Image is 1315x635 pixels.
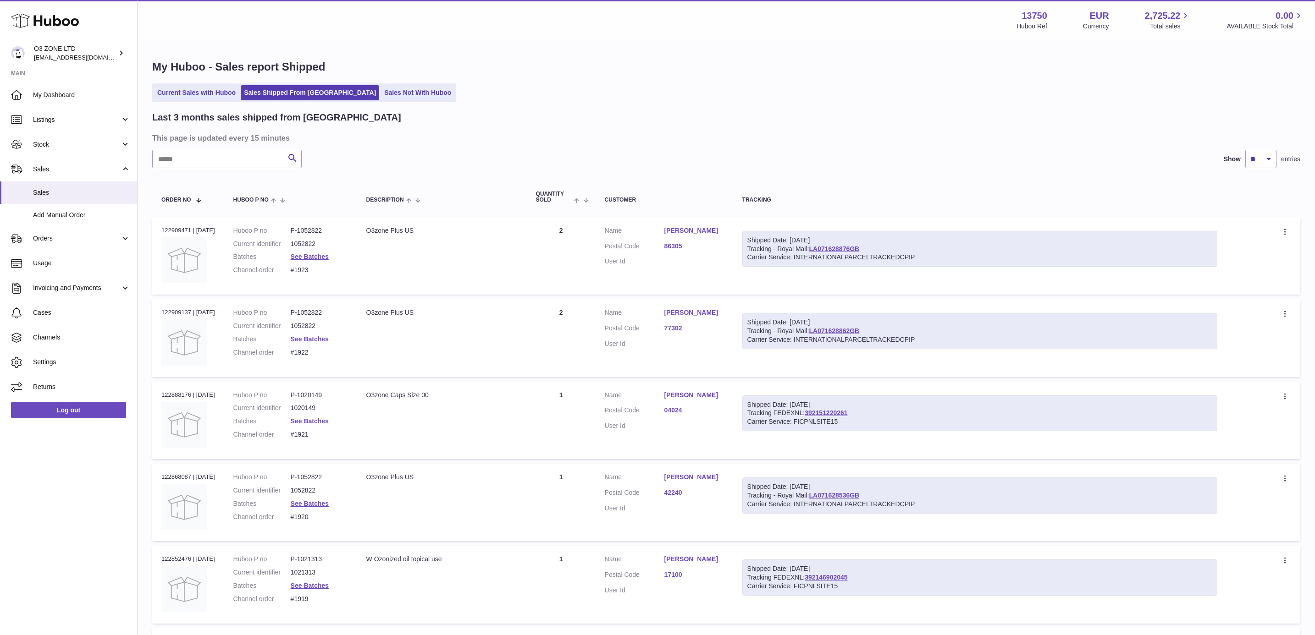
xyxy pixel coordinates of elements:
dt: Channel order [233,348,291,357]
span: Listings [33,115,121,124]
div: Carrier Service: INTERNATIONALPARCELTRACKEDCPIP [747,500,1212,509]
dt: Postal Code [605,242,664,253]
div: O3 ZONE LTD [34,44,116,62]
dt: Channel order [233,266,291,274]
dd: 1020149 [291,404,348,412]
a: See Batches [291,500,329,507]
dd: P-1021313 [291,555,348,564]
img: no-photo-large.jpg [161,402,207,448]
div: Tracking - Royal Mail: [742,231,1217,267]
div: 122868087 | [DATE] [161,473,215,481]
div: O3zone Plus US [366,473,518,482]
dt: Channel order [233,430,291,439]
img: no-photo.jpg [161,320,207,366]
div: 122909471 | [DATE] [161,226,215,235]
a: 392146902045 [805,574,847,581]
dd: #1922 [291,348,348,357]
dd: 1021313 [291,568,348,577]
a: See Batches [291,335,329,343]
td: 1 [527,382,596,459]
dt: Postal Code [605,324,664,335]
div: O3zone Plus US [366,226,518,235]
span: 2,725.22 [1145,10,1181,22]
dt: Channel order [233,595,291,603]
h3: This page is updated every 15 minutes [152,133,1298,143]
span: Usage [33,259,130,268]
a: [PERSON_NAME] [664,226,724,235]
div: 122852476 | [DATE] [161,555,215,563]
div: W Ozonized oil topical use [366,555,518,564]
strong: EUR [1089,10,1109,22]
dt: Huboo P no [233,473,291,482]
dt: Channel order [233,513,291,521]
div: 122888176 | [DATE] [161,391,215,399]
img: no-photo.jpg [161,484,207,530]
div: Carrier Service: FICPNLSITE15 [747,417,1212,426]
a: LA071628876GB [809,245,859,252]
dt: Current identifier [233,568,291,577]
img: internalAdmin-13750@internal.huboo.com [11,46,25,60]
a: See Batches [291,417,329,425]
a: [PERSON_NAME] [664,473,724,482]
dt: Batches [233,335,291,344]
a: Current Sales with Huboo [154,85,239,100]
label: Show [1224,155,1241,164]
a: See Batches [291,582,329,589]
a: Sales Not With Huboo [381,85,454,100]
dt: Batches [233,581,291,590]
img: no-photo.jpg [161,237,207,283]
a: Log out [11,402,126,418]
td: 2 [527,299,596,377]
a: LA071628536GB [809,492,859,499]
dd: P-1052822 [291,308,348,317]
div: Tracking - Royal Mail: [742,313,1217,349]
div: Shipped Date: [DATE] [747,236,1212,245]
div: O3zone Caps Size 00 [366,391,518,400]
dd: 1052822 [291,240,348,248]
a: 392151220261 [805,409,847,416]
div: Shipped Date: [DATE] [747,564,1212,573]
a: Sales Shipped From [GEOGRAPHIC_DATA] [241,85,379,100]
dd: #1920 [291,513,348,521]
span: Add Manual Order [33,211,130,219]
span: Sales [33,188,130,197]
a: 42240 [664,488,724,497]
div: Tracking FEDEXNL: [742,395,1217,432]
span: Quantity Sold [536,191,572,203]
dd: 1052822 [291,322,348,330]
span: My Dashboard [33,91,130,99]
span: [EMAIL_ADDRESS][DOMAIN_NAME] [34,54,135,61]
dt: Huboo P no [233,555,291,564]
strong: 13750 [1022,10,1047,22]
span: Cases [33,308,130,317]
dt: Current identifier [233,240,291,248]
span: 0.00 [1276,10,1293,22]
dt: Batches [233,252,291,261]
dt: Current identifier [233,404,291,412]
a: 17100 [664,570,724,579]
h1: My Huboo - Sales report Shipped [152,60,1300,74]
div: Customer [605,197,724,203]
dt: Postal Code [605,570,664,581]
dt: Name [605,226,664,237]
span: Stock [33,140,121,149]
div: Currency [1083,22,1109,31]
div: Tracking - Royal Mail: [742,477,1217,514]
a: 86305 [664,242,724,251]
dt: Name [605,308,664,319]
a: 04024 [664,406,724,415]
div: Tracking FEDEXNL: [742,559,1217,596]
span: Huboo P no [233,197,269,203]
dt: Huboo P no [233,308,291,317]
span: Sales [33,165,121,174]
dd: P-1052822 [291,473,348,482]
dt: Batches [233,417,291,426]
span: Settings [33,358,130,367]
span: Order No [161,197,191,203]
dt: User Id [605,339,664,348]
div: Carrier Service: INTERNATIONALPARCELTRACKEDCPIP [747,335,1212,344]
td: 1 [527,546,596,623]
a: [PERSON_NAME] [664,555,724,564]
dt: User Id [605,586,664,595]
div: Huboo Ref [1017,22,1047,31]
